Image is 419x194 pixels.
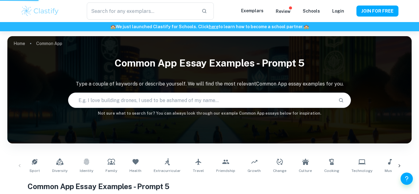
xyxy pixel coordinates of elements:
span: Travel [193,168,204,173]
a: Login [332,9,344,13]
p: Exemplars [241,7,263,14]
h1: Common App Essay Examples - Prompt 5 [28,181,391,192]
p: Common App [36,40,62,47]
span: Health [129,168,141,173]
span: Growth [248,168,261,173]
input: E.g. I love building drones, I used to be ashamed of my name... [68,92,334,109]
span: Family [106,168,117,173]
a: Schools [303,9,320,13]
a: Home [13,39,25,48]
h1: Common App Essay Examples - Prompt 5 [7,53,412,73]
span: Culture [299,168,312,173]
button: Search [336,95,346,105]
span: Cooking [324,168,339,173]
span: Music [385,168,395,173]
span: Change [273,168,286,173]
button: JOIN FOR FREE [356,6,398,17]
a: here [209,24,218,29]
p: Type a couple of keywords or describe yourself. We will find the most relevant Common App essay e... [7,80,412,88]
span: Technology [352,168,372,173]
h6: Not sure what to search for? You can always look through our example Common App essays below for ... [7,110,412,116]
span: 🏫 [110,24,116,29]
span: 🏫 [304,24,309,29]
button: Help and Feedback [401,173,413,185]
input: Search for any exemplars... [87,2,197,20]
span: Diversity [52,168,67,173]
span: Identity [80,168,93,173]
h6: We just launched Clastify for Schools. Click to learn how to become a school partner. [1,23,418,30]
img: Clastify logo [21,5,60,17]
span: Sport [29,168,40,173]
span: Extracurricular [154,168,181,173]
p: Review [276,8,290,15]
span: Friendship [216,168,235,173]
